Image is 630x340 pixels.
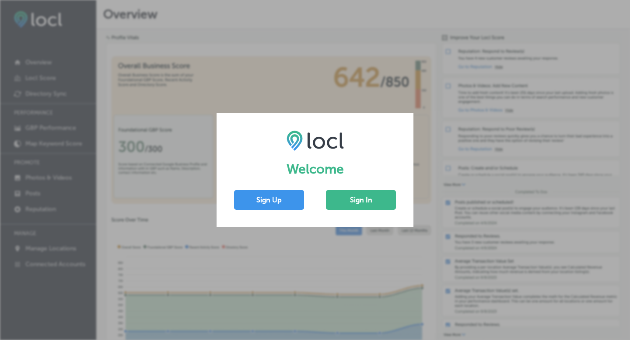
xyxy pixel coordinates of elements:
h1: Welcome [234,161,396,177]
button: Sign Up [234,190,304,210]
button: Sign In [326,190,396,210]
img: LOCL logo [287,130,344,150]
